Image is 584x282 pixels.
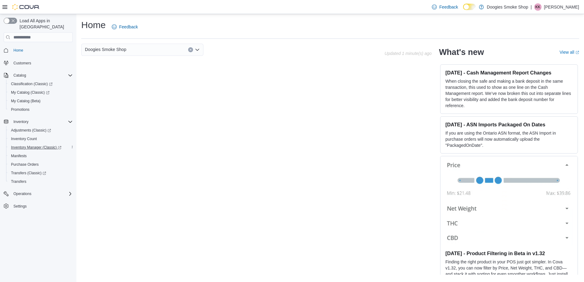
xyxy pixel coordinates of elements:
span: KK [535,3,540,11]
span: Operations [11,190,73,197]
span: Transfers (Classic) [11,171,46,175]
a: Inventory Count [9,135,39,143]
span: Inventory [11,118,73,125]
button: Operations [11,190,34,197]
span: Manifests [9,152,73,160]
button: Promotions [6,105,75,114]
a: Home [11,47,26,54]
span: Inventory [13,119,28,124]
a: Settings [11,203,29,210]
span: Purchase Orders [9,161,73,168]
span: Adjustments (Classic) [11,128,51,133]
a: Manifests [9,152,29,160]
a: Feedback [109,21,140,33]
p: Updated 1 minute(s) ago [385,51,432,56]
button: Inventory Count [6,135,75,143]
button: Inventory [11,118,31,125]
button: Inventory [1,117,75,126]
a: My Catalog (Classic) [9,89,52,96]
span: My Catalog (Beta) [11,99,41,103]
span: Customers [13,61,31,66]
span: Transfers [11,179,26,184]
a: My Catalog (Beta) [9,97,43,105]
span: Promotions [9,106,73,113]
span: Operations [13,191,31,196]
button: Settings [1,202,75,211]
h2: What's new [439,47,484,57]
span: Home [13,48,23,53]
svg: External link [575,51,579,54]
a: Classification (Classic) [9,80,55,88]
a: My Catalog (Classic) [6,88,75,97]
span: Doogies Smoke Shop [85,46,126,53]
a: Inventory Manager (Classic) [6,143,75,152]
img: Cova [12,4,40,10]
span: Settings [13,204,27,209]
span: Classification (Classic) [9,80,73,88]
span: Transfers (Classic) [9,169,73,177]
span: Adjustments (Classic) [9,127,73,134]
span: Inventory Manager (Classic) [9,144,73,151]
button: My Catalog (Beta) [6,97,75,105]
p: Doogies Smoke Shop [487,3,528,11]
a: Transfers (Classic) [9,169,49,177]
span: My Catalog (Classic) [9,89,73,96]
a: Inventory Manager (Classic) [9,144,64,151]
span: Catalog [11,72,73,79]
span: Promotions [11,107,30,112]
a: Adjustments (Classic) [9,127,53,134]
p: When closing the safe and making a bank deposit in the same transaction, this used to show as one... [445,78,573,109]
h3: [DATE] - Product Filtering in Beta in v1.32 [445,250,573,256]
input: Dark Mode [463,4,476,10]
span: Inventory Count [11,136,37,141]
button: Manifests [6,152,75,160]
button: Home [1,46,75,55]
button: Catalog [11,72,28,79]
span: Home [11,46,73,54]
span: Load All Apps in [GEOGRAPHIC_DATA] [17,18,73,30]
p: | [531,3,532,11]
a: Purchase Orders [9,161,41,168]
span: Transfers [9,178,73,185]
p: [PERSON_NAME] [544,3,579,11]
button: Customers [1,58,75,67]
span: Feedback [119,24,138,30]
button: Transfers [6,177,75,186]
a: Customers [11,60,34,67]
span: My Catalog (Beta) [9,97,73,105]
button: Open list of options [195,47,200,52]
button: Catalog [1,71,75,80]
span: Manifests [11,154,27,158]
h3: [DATE] - Cash Management Report Changes [445,70,573,76]
span: Settings [11,202,73,210]
nav: Complex example [4,43,73,226]
a: Adjustments (Classic) [6,126,75,135]
a: View allExternal link [560,50,579,55]
a: Promotions [9,106,32,113]
div: Kandice Kawski [534,3,542,11]
h1: Home [81,19,106,31]
span: Feedback [439,4,458,10]
a: Classification (Classic) [6,80,75,88]
a: Transfers [9,178,29,185]
span: Classification (Classic) [11,81,53,86]
button: Purchase Orders [6,160,75,169]
h3: [DATE] - ASN Imports Packaged On Dates [445,121,573,128]
span: Inventory Count [9,135,73,143]
button: Operations [1,190,75,198]
span: Customers [11,59,73,67]
button: Clear input [188,47,193,52]
span: Catalog [13,73,26,78]
span: Purchase Orders [11,162,39,167]
a: Feedback [429,1,460,13]
p: If you are using the Ontario ASN format, the ASN Import in purchase orders will now automatically... [445,130,573,148]
a: Transfers (Classic) [6,169,75,177]
span: Inventory Manager (Classic) [11,145,61,150]
span: My Catalog (Classic) [11,90,49,95]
